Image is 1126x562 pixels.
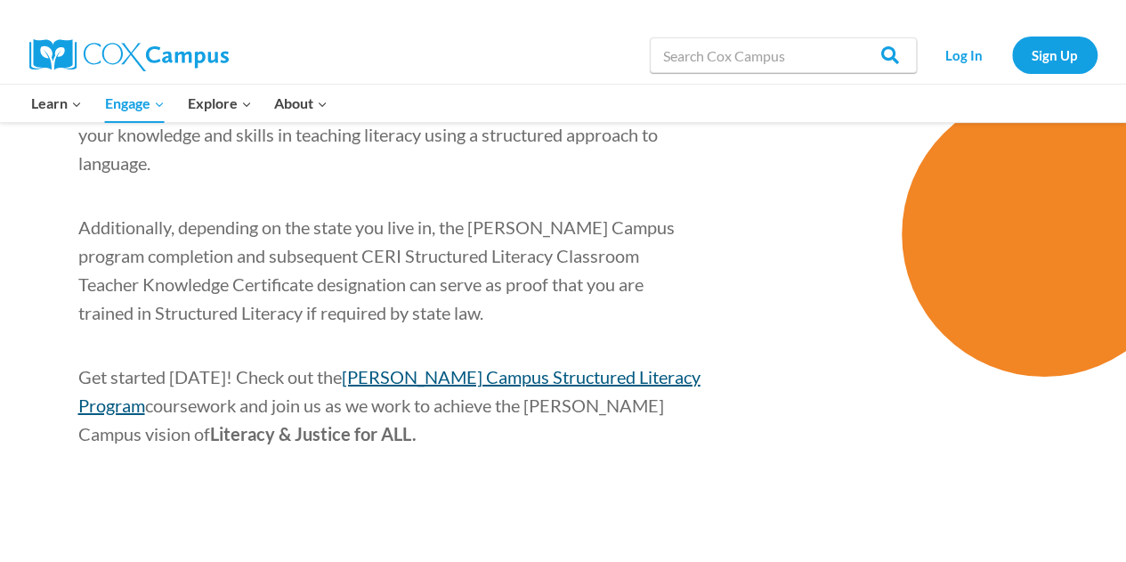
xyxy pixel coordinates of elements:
nav: Secondary Navigation [926,37,1098,73]
button: Child menu of Learn [20,85,94,122]
span: Additionally, depending on the state you live in, the [PERSON_NAME] Campus program completion and... [78,216,675,323]
img: Cox Campus [29,39,229,71]
button: Child menu of About [263,85,339,122]
span: Get started [DATE]! Check out the [78,366,342,387]
span: Literacy & Justice for ALL. [210,423,417,444]
a: Log In [926,37,1003,73]
nav: Primary Navigation [20,85,339,122]
input: Search Cox Campus [650,37,917,73]
a: Sign Up [1012,37,1098,73]
a: [PERSON_NAME] Campus Structured Literacy Program [78,366,701,416]
button: Child menu of Engage [93,85,176,122]
button: Child menu of Explore [176,85,263,122]
span: coursework and join us as we work to achieve the [PERSON_NAME] Campus vision of [78,395,664,444]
